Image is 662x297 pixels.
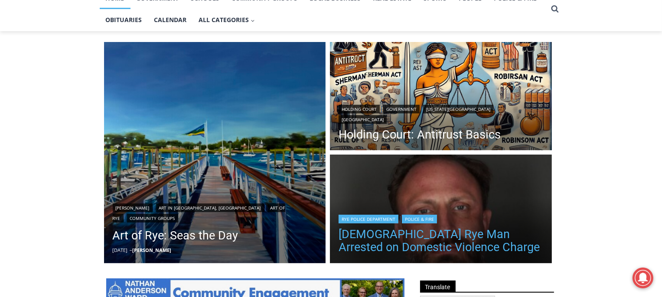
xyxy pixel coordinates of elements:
[339,105,380,113] a: Holding Court
[130,247,133,253] span: –
[547,1,563,17] button: View Search Form
[113,227,317,244] a: Art of Rye: Seas the Day
[113,203,153,212] a: [PERSON_NAME]
[227,86,402,106] span: Intern @ [DOMAIN_NAME]
[420,281,456,292] span: Translate
[148,9,193,31] a: Calendar
[339,213,543,223] div: |
[113,202,317,223] div: | | |
[193,9,261,31] button: Child menu of All Categories
[423,105,493,113] a: [US_STATE][GEOGRAPHIC_DATA]
[330,155,552,265] a: Read More 42 Year Old Rye Man Arrested on Domestic Violence Charge
[133,247,172,253] a: [PERSON_NAME]
[209,84,420,108] a: Intern @ [DOMAIN_NAME]
[156,203,264,212] a: Art in [GEOGRAPHIC_DATA], [GEOGRAPHIC_DATA]
[104,42,326,264] img: [PHOTO: Seas the Day - Shenorock Shore Club Marina, Rye 36” X 48” Oil on canvas, Commissioned & E...
[104,42,326,264] a: Read More Art of Rye: Seas the Day
[339,128,543,141] a: Holding Court: Antitrust Basics
[402,215,437,223] a: Police & Fire
[339,215,398,223] a: Rye Police Department
[127,214,178,223] a: Community Groups
[339,103,543,124] div: | | |
[330,155,552,265] img: (PHOTO: Rye PD arrested Michael P. O’Connell, age 42 of Rye, NY, on a domestic violence charge on...
[113,247,128,253] time: [DATE]
[219,0,410,84] div: "At the 10am stand-up meeting, each intern gets a chance to take [PERSON_NAME] and the other inte...
[383,105,420,113] a: Government
[100,9,148,31] a: Obituaries
[330,42,552,153] img: Holding Court Anti Trust Basics Illustration DALLE 2025-10-14
[330,42,552,153] a: Read More Holding Court: Antitrust Basics
[339,228,543,254] a: [DEMOGRAPHIC_DATA] Rye Man Arrested on Domestic Violence Charge
[339,115,387,124] a: [GEOGRAPHIC_DATA]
